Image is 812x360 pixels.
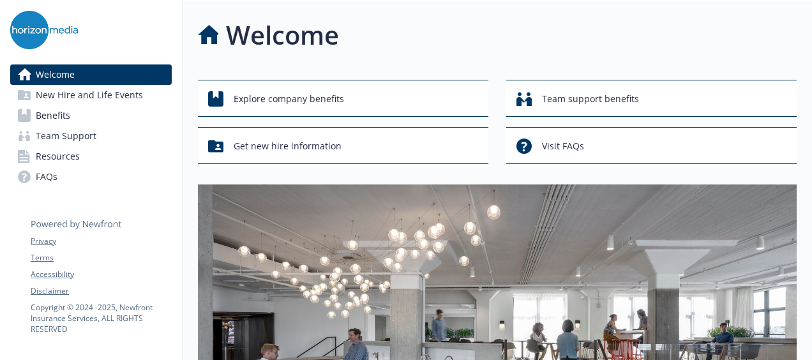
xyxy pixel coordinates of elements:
span: Team support benefits [542,87,639,111]
span: Resources [36,146,80,167]
button: Get new hire information [198,127,488,164]
a: Terms [31,252,171,264]
span: Get new hire information [234,134,342,158]
span: Visit FAQs [542,134,584,158]
a: Disclaimer [31,285,171,297]
h1: Welcome [226,16,339,54]
a: FAQs [10,167,172,187]
span: Team Support [36,126,96,146]
a: Privacy [31,236,171,247]
a: Accessibility [31,269,171,280]
span: FAQs [36,167,57,187]
a: Resources [10,146,172,167]
span: New Hire and Life Events [36,85,143,105]
span: Benefits [36,105,70,126]
a: Benefits [10,105,172,126]
span: Welcome [36,64,75,85]
button: Team support benefits [506,80,797,117]
p: Copyright © 2024 - 2025 , Newfront Insurance Services, ALL RIGHTS RESERVED [31,302,171,334]
a: Welcome [10,64,172,85]
button: Explore company benefits [198,80,488,117]
a: New Hire and Life Events [10,85,172,105]
span: Explore company benefits [234,87,344,111]
a: Team Support [10,126,172,146]
button: Visit FAQs [506,127,797,164]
